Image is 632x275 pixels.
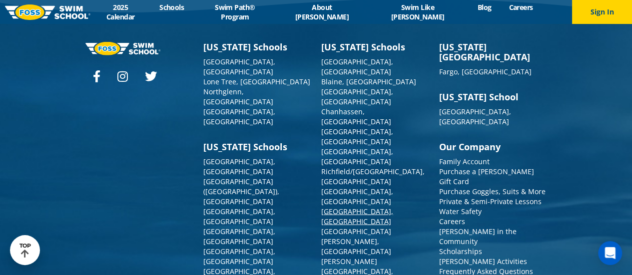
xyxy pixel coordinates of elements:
a: 2025 Calendar [90,2,151,21]
a: [GEOGRAPHIC_DATA], [GEOGRAPHIC_DATA] [321,147,393,166]
a: Careers [439,217,465,226]
a: Private & Semi-Private Lessons [439,197,542,206]
a: [PERSON_NAME] Activities [439,257,527,266]
div: TOP [19,243,31,258]
img: FOSS Swim School Logo [5,4,90,20]
h3: [US_STATE] Schools [203,142,311,152]
a: Family Account [439,157,490,166]
a: Schools [151,2,193,12]
a: Blaine, [GEOGRAPHIC_DATA] [321,77,416,86]
a: [GEOGRAPHIC_DATA], [GEOGRAPHIC_DATA] [321,57,393,76]
a: [GEOGRAPHIC_DATA], [GEOGRAPHIC_DATA] [321,87,393,106]
a: [GEOGRAPHIC_DATA], [GEOGRAPHIC_DATA] [203,107,275,126]
h3: [US_STATE] School [439,92,547,102]
a: [GEOGRAPHIC_DATA][PERSON_NAME], [GEOGRAPHIC_DATA] [321,227,391,256]
a: [GEOGRAPHIC_DATA], [GEOGRAPHIC_DATA] [321,127,393,146]
a: [GEOGRAPHIC_DATA] ([GEOGRAPHIC_DATA]), [GEOGRAPHIC_DATA] [203,177,279,206]
a: [GEOGRAPHIC_DATA], [GEOGRAPHIC_DATA] [203,57,275,76]
a: Chanhassen, [GEOGRAPHIC_DATA] [321,107,391,126]
h3: [US_STATE] Schools [203,42,311,52]
a: [GEOGRAPHIC_DATA], [GEOGRAPHIC_DATA] [321,207,393,226]
a: [GEOGRAPHIC_DATA], [GEOGRAPHIC_DATA] [203,247,275,266]
a: Purchase a [PERSON_NAME] Gift Card [439,167,534,186]
a: [GEOGRAPHIC_DATA], [GEOGRAPHIC_DATA] [203,227,275,246]
a: Northglenn, [GEOGRAPHIC_DATA] [203,87,273,106]
h3: [US_STATE][GEOGRAPHIC_DATA] [439,42,547,62]
a: Swim Path® Program [193,2,277,21]
a: Scholarships [439,247,482,256]
img: Foss-logo-horizontal-white.svg [85,42,160,55]
a: Richfield/[GEOGRAPHIC_DATA], [GEOGRAPHIC_DATA] [321,167,425,186]
a: [GEOGRAPHIC_DATA], [GEOGRAPHIC_DATA] [203,207,275,226]
a: Lone Tree, [GEOGRAPHIC_DATA] [203,77,310,86]
a: [GEOGRAPHIC_DATA], [GEOGRAPHIC_DATA] [439,107,511,126]
a: Fargo, [GEOGRAPHIC_DATA] [439,67,532,76]
h3: [US_STATE] Schools [321,42,429,52]
div: Open Intercom Messenger [598,241,622,265]
a: [GEOGRAPHIC_DATA], [GEOGRAPHIC_DATA] [203,157,275,176]
a: [PERSON_NAME] in the Community [439,227,517,246]
a: Careers [500,2,542,12]
a: About [PERSON_NAME] [277,2,367,21]
a: Swim Like [PERSON_NAME] [367,2,469,21]
a: Blog [469,2,500,12]
a: [GEOGRAPHIC_DATA], [GEOGRAPHIC_DATA] [321,187,393,206]
a: Water Safety [439,207,482,216]
h3: Our Company [439,142,547,152]
a: Purchase Goggles, Suits & More [439,187,546,196]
